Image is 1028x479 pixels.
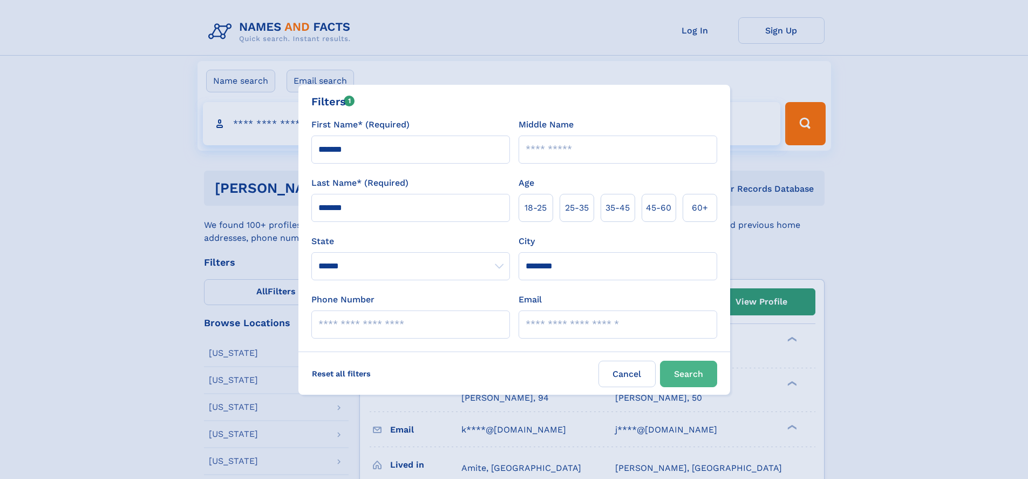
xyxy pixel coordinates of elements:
label: Phone Number [311,293,375,306]
span: 45‑60 [646,201,671,214]
span: 35‑45 [605,201,630,214]
label: Reset all filters [305,361,378,387]
div: Filters [311,93,355,110]
label: State [311,235,510,248]
span: 60+ [692,201,708,214]
label: City [519,235,535,248]
label: Age [519,177,534,190]
label: Middle Name [519,118,574,131]
label: Email [519,293,542,306]
span: 18‑25 [525,201,547,214]
label: Cancel [598,361,656,387]
button: Search [660,361,717,387]
label: Last Name* (Required) [311,177,409,190]
span: 25‑35 [565,201,589,214]
label: First Name* (Required) [311,118,410,131]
